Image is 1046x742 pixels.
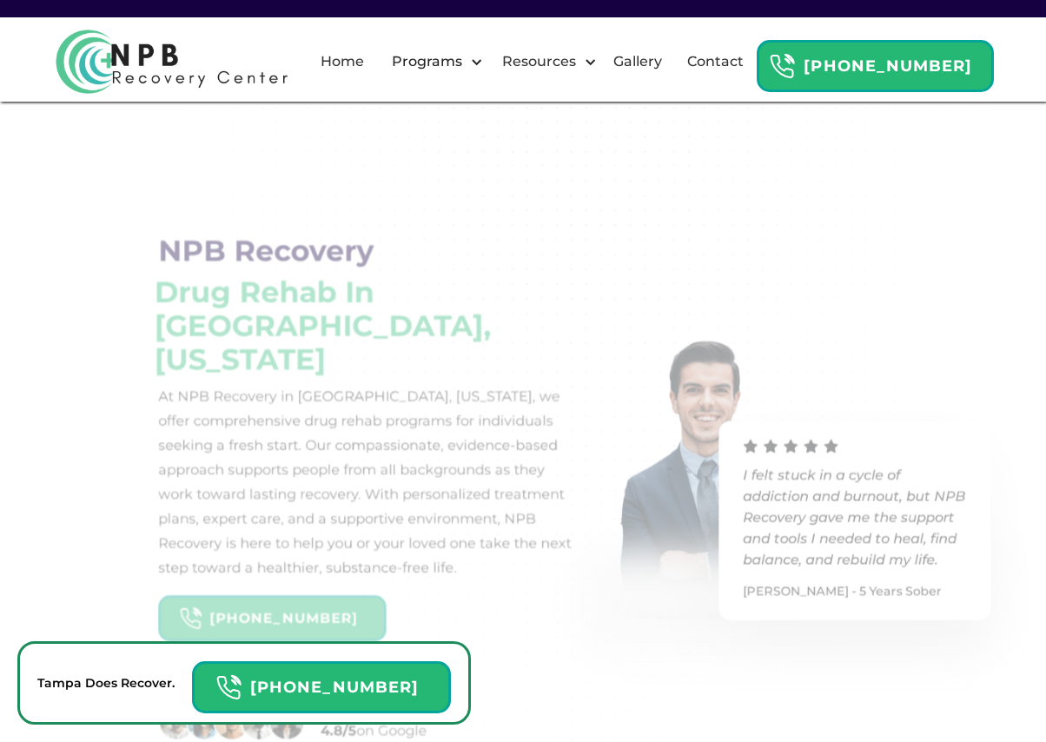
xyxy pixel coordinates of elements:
[37,672,175,693] p: Tampa Does Recover.
[214,704,250,740] img: A man with a beard and a mustache.
[158,384,572,580] p: At NPB Recovery in [GEOGRAPHIC_DATA], [US_STATE], we offer comprehensive drug rehab programs for ...
[498,51,580,72] div: Resources
[603,34,672,89] a: Gallery
[677,34,754,89] a: Contact
[155,275,568,376] h1: Drug Rehab in [GEOGRAPHIC_DATA], [US_STATE]
[241,704,277,740] img: A man with a beard wearing a white shirt and black tie.
[387,51,467,72] div: Programs
[209,610,358,626] strong: [PHONE_NUMBER]
[769,53,795,80] img: Header Calendar Icons
[743,464,966,570] p: I felt stuck in a cycle of addiction and burnout, but NPB Recovery gave me the support and tools ...
[215,674,242,701] img: Header Calendar Icons
[487,34,601,89] div: Resources
[268,704,305,740] img: A woman in a business suit posing for a picture.
[158,704,195,740] img: A man with a beard smiling at the camera.
[250,678,419,697] strong: [PHONE_NUMBER]
[743,580,966,601] p: [PERSON_NAME] - 5 Years Sober
[804,56,972,76] strong: [PHONE_NUMBER]
[321,722,356,739] strong: 4.8/5
[321,721,427,742] div: on Google
[158,587,387,641] a: Header Calendar Icons[PHONE_NUMBER]
[310,34,374,89] a: Home
[179,606,202,630] img: Header Calendar Icons
[158,234,374,268] h1: NPB Recovery
[192,653,451,713] a: Header Calendar Icons[PHONE_NUMBER]
[186,704,222,740] img: A woman in a blue shirt is smiling.
[377,34,487,89] div: Programs
[757,31,994,92] a: Header Calendar Icons[PHONE_NUMBER]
